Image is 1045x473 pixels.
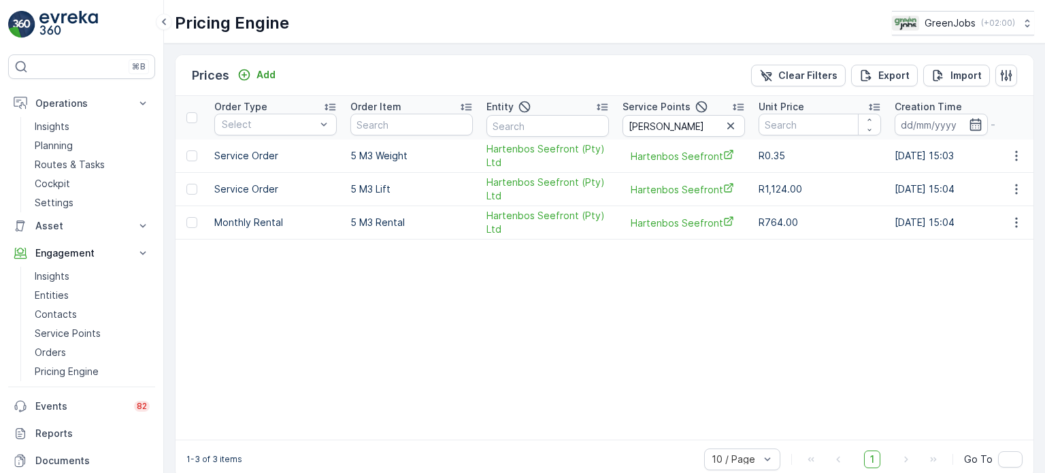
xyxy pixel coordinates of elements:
a: Insights [29,267,155,286]
p: Monthly Rental [214,216,337,229]
a: Routes & Tasks [29,155,155,174]
p: Operations [35,97,128,110]
p: Events [35,399,126,413]
div: Toggle Row Selected [186,217,197,228]
p: ⌘B [132,61,146,72]
a: Contacts [29,305,155,324]
a: Hartenbos Seefront [631,216,737,230]
p: Unit Price [759,100,804,114]
button: Operations [8,90,155,117]
p: Entity [486,100,514,114]
a: Events82 [8,393,155,420]
button: Import [923,65,990,86]
p: Engagement [35,246,128,260]
a: Insights [29,117,155,136]
p: 1-3 of 3 items [186,454,242,465]
span: R1,124.00 [759,183,802,195]
p: Clear Filters [778,69,837,82]
p: 5 M3 Lift [350,182,473,196]
p: 82 [137,401,147,412]
p: Entities [35,289,69,302]
p: Pricing Engine [175,12,289,34]
input: dd/mm/yyyy [895,114,988,135]
p: Documents [35,454,150,468]
a: Pricing Engine [29,362,155,381]
p: Service Order [214,149,337,163]
p: Creation Time [895,100,962,114]
p: 5 M3 Rental [350,216,473,229]
a: Hartenbos Seefront (Pty) Ltd [486,142,609,169]
p: Service Order [214,182,337,196]
a: Service Points [29,324,155,343]
img: Green_Jobs_Logo.png [892,16,919,31]
p: Select [222,118,316,131]
p: Add [256,68,276,82]
div: Toggle Row Selected [186,184,197,195]
p: - [991,116,995,133]
input: Search [486,115,609,137]
span: Go To [964,453,993,466]
a: Hartenbos Seefront (Pty) Ltd [486,176,609,203]
p: Order Item [350,100,401,114]
p: 5 M3 Weight [350,149,473,163]
a: Entities [29,286,155,305]
a: Hartenbos Seefront (Pty) Ltd [486,209,609,236]
input: Search [759,114,881,135]
button: Export [851,65,918,86]
span: 1 [864,451,880,468]
p: Import [950,69,982,82]
input: Search [623,115,745,137]
a: Reports [8,420,155,447]
a: Cockpit [29,174,155,193]
a: Planning [29,136,155,155]
p: GreenJobs [925,16,976,30]
p: Routes & Tasks [35,158,105,172]
p: Reports [35,427,150,440]
a: Hartenbos Seefront [631,182,737,197]
button: GreenJobs(+02:00) [892,11,1034,35]
p: Contacts [35,308,77,321]
p: ( +02:00 ) [981,18,1015,29]
a: Hartenbos Seefront [631,149,737,163]
input: Search [350,114,473,135]
span: R0.35 [759,150,785,161]
p: Settings [35,196,73,210]
span: R764.00 [759,216,798,228]
button: Engagement [8,240,155,267]
p: Cockpit [35,177,70,191]
img: logo [8,11,35,38]
a: Settings [29,193,155,212]
p: Asset [35,219,128,233]
button: Clear Filters [751,65,846,86]
p: Planning [35,139,73,152]
button: Asset [8,212,155,240]
p: Insights [35,270,69,283]
p: Prices [192,66,229,85]
p: Service Points [623,100,691,114]
a: Orders [29,343,155,362]
p: Order Type [214,100,267,114]
p: Service Points [35,327,101,340]
p: Export [878,69,910,82]
p: Insights [35,120,69,133]
p: Pricing Engine [35,365,99,378]
button: Add [232,67,281,83]
div: Toggle Row Selected [186,150,197,161]
img: logo_light-DOdMpM7g.png [39,11,98,38]
p: Orders [35,346,66,359]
